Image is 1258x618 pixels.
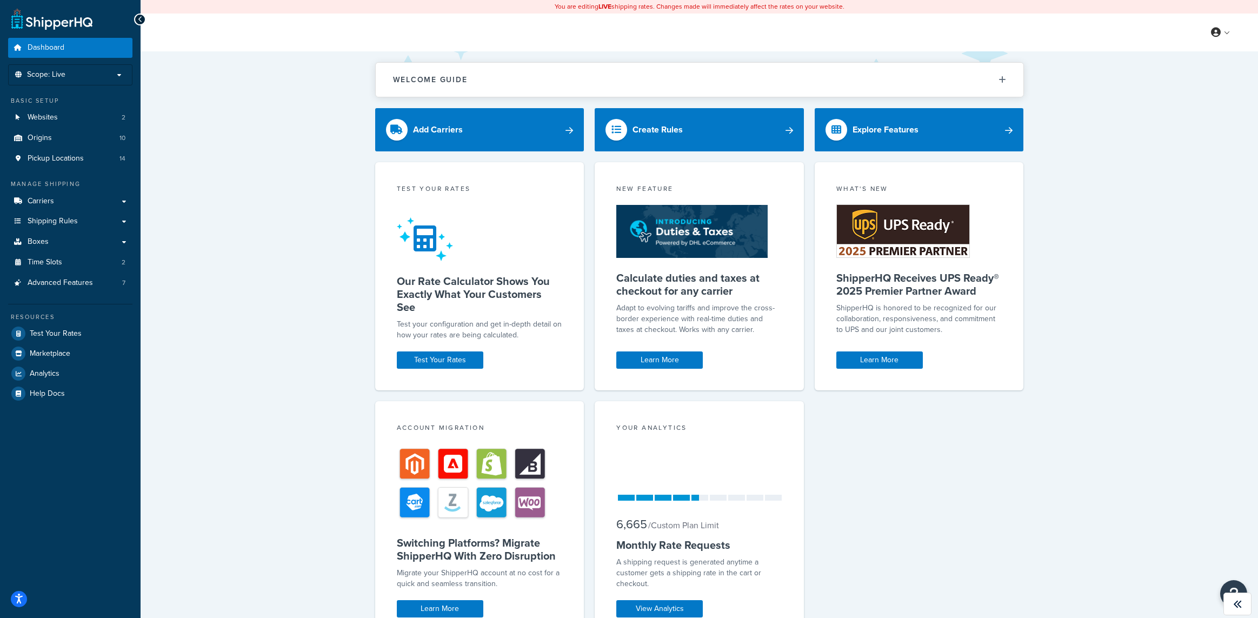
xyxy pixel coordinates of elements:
span: Advanced Features [28,278,93,288]
a: Explore Features [815,108,1024,151]
div: Explore Features [853,122,918,137]
span: Carriers [28,197,54,206]
div: A shipping request is generated anytime a customer gets a shipping rate in the cart or checkout. [616,557,782,589]
h5: Calculate duties and taxes at checkout for any carrier [616,271,782,297]
span: Help Docs [30,389,65,398]
span: Analytics [30,369,59,378]
p: ShipperHQ is honored to be recognized for our collaboration, responsiveness, and commitment to UP... [836,303,1002,335]
p: Adapt to evolving tariffs and improve the cross-border experience with real-time duties and taxes... [616,303,782,335]
a: Learn More [616,351,703,369]
a: Marketplace [8,344,132,363]
span: Dashboard [28,43,64,52]
span: 7 [122,278,125,288]
div: Account Migration [397,423,563,435]
span: Scope: Live [27,70,65,79]
span: 2 [122,113,125,122]
span: Pickup Locations [28,154,84,163]
button: Welcome Guide [376,63,1023,97]
div: Basic Setup [8,96,132,105]
a: Help Docs [8,384,132,403]
a: Pickup Locations14 [8,149,132,169]
span: Shipping Rules [28,217,78,226]
a: Test Your Rates [397,351,483,369]
a: View Analytics [616,600,703,617]
span: 14 [119,154,125,163]
div: Create Rules [633,122,683,137]
h5: Our Rate Calculator Shows You Exactly What Your Customers See [397,275,563,314]
li: Origins [8,128,132,148]
small: / Custom Plan Limit [648,519,719,531]
a: Advanced Features7 [8,273,132,293]
span: 2 [122,258,125,267]
h5: Monthly Rate Requests [616,539,782,551]
li: Time Slots [8,252,132,273]
div: What's New [836,184,1002,196]
span: Boxes [28,237,49,247]
a: Learn More [397,600,483,617]
span: 10 [119,134,125,143]
span: Marketplace [30,349,70,358]
a: Shipping Rules [8,211,132,231]
a: Learn More [836,351,923,369]
a: Origins10 [8,128,132,148]
a: Dashboard [8,38,132,58]
a: Websites2 [8,108,132,128]
div: Your Analytics [616,423,782,435]
div: Resources [8,313,132,322]
div: Manage Shipping [8,180,132,189]
h5: ShipperHQ Receives UPS Ready® 2025 Premier Partner Award [836,271,1002,297]
span: Test Your Rates [30,329,82,338]
h2: Welcome Guide [393,76,468,84]
li: Advanced Features [8,273,132,293]
span: Websites [28,113,58,122]
a: Time Slots2 [8,252,132,273]
h5: Switching Platforms? Migrate ShipperHQ With Zero Disruption [397,536,563,562]
span: Time Slots [28,258,62,267]
a: Boxes [8,232,132,252]
a: Analytics [8,364,132,383]
a: Test Your Rates [8,324,132,343]
span: 6,665 [616,515,647,533]
div: Add Carriers [413,122,463,137]
div: New Feature [616,184,782,196]
a: Create Rules [595,108,804,151]
li: Websites [8,108,132,128]
div: Test your configuration and get in-depth detail on how your rates are being calculated. [397,319,563,341]
a: Carriers [8,191,132,211]
button: Open Resource Center [1220,580,1247,607]
a: Add Carriers [375,108,584,151]
b: LIVE [598,2,611,11]
div: Test your rates [397,184,563,196]
span: Origins [28,134,52,143]
div: Migrate your ShipperHQ account at no cost for a quick and seamless transition. [397,568,563,589]
li: Pickup Locations [8,149,132,169]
